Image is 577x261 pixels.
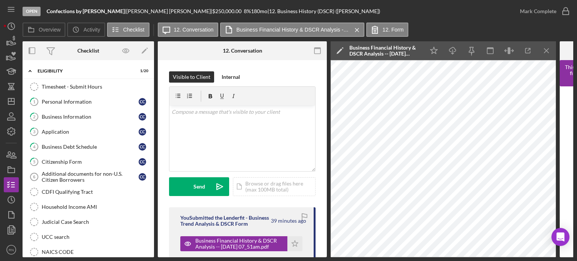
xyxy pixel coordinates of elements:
div: C C [139,173,146,181]
div: | [47,8,126,14]
a: UCC search [26,229,150,244]
div: Business Information [42,114,139,120]
div: CDFI Qualifying Tract [42,189,150,195]
div: Visible to Client [173,71,210,83]
div: Application [42,129,139,135]
button: Business Financial History & DSCR Analysis -- [DATE] 07_51am.pdf [180,236,302,251]
div: C C [139,158,146,166]
time: 2025-08-22 11:51 [271,218,306,224]
a: 2Business InformationCC [26,109,150,124]
button: Business Financial History & DSCR Analysis -- [DATE] 07_51am.pdf [220,23,364,37]
div: C C [139,128,146,136]
div: Eligibility [38,69,130,73]
div: Business Financial History & DSCR Analysis -- [DATE] 07_51am.pdf [195,238,284,250]
div: | 12. Business History (DSCR) ([PERSON_NAME]) [267,8,380,14]
div: Personal Information [42,99,139,105]
tspan: 3 [33,129,35,134]
div: 12. Conversation [223,48,262,54]
button: Checklist [107,23,150,37]
a: 4Business Debt ScheduleCC [26,139,150,154]
button: 12. Form [366,23,408,37]
a: 1Personal InformationCC [26,94,150,109]
div: Business Debt Schedule [42,144,139,150]
div: C C [139,98,146,106]
div: 8 % [244,8,251,14]
label: 12. Conversation [174,27,214,33]
label: Overview [39,27,60,33]
a: Timesheet - Submit Hours [26,79,150,94]
a: Judicial Case Search [26,214,150,229]
button: 12. Conversation [158,23,219,37]
div: Additional documents for non-U.S. Citizen Borrowers [42,171,139,183]
button: Activity [67,23,105,37]
div: Internal [222,71,240,83]
button: Mark Complete [512,4,573,19]
text: RN [9,248,14,252]
div: Open [23,7,41,16]
a: 3ApplicationCC [26,124,150,139]
a: CDFI Qualifying Tract [26,184,150,199]
tspan: 2 [33,114,35,119]
div: Timesheet - Submit Hours [42,84,150,90]
div: Business Financial History & DSCR Analysis -- [DATE] 07_51am.pdf [349,45,421,57]
b: Confections by [PERSON_NAME] [47,8,125,14]
div: C C [139,113,146,121]
div: Checklist [77,48,99,54]
div: 1 / 20 [135,69,148,73]
div: Mark Complete [520,4,556,19]
label: Activity [83,27,100,33]
div: $250,000.00 [212,8,244,14]
label: 12. Form [382,27,403,33]
div: Open Intercom Messenger [551,228,569,246]
div: C C [139,143,146,151]
button: RN [4,242,19,257]
a: Household Income AMI [26,199,150,214]
div: Send [193,177,205,196]
button: Visible to Client [169,71,214,83]
tspan: 5 [33,159,35,164]
button: Overview [23,23,65,37]
button: Send [169,177,229,196]
a: 5Citizenship FormCC [26,154,150,169]
label: Business Financial History & DSCR Analysis -- [DATE] 07_51am.pdf [236,27,349,33]
div: [PERSON_NAME] [PERSON_NAME] | [126,8,212,14]
div: You Submitted the Lenderfit - Business Trend Analysis & DSCR Form [180,215,270,227]
div: Judicial Case Search [42,219,150,225]
label: Checklist [123,27,145,33]
div: Citizenship Form [42,159,139,165]
tspan: 6 [33,175,35,179]
div: UCC search [42,234,150,240]
tspan: 1 [33,99,35,104]
a: 6Additional documents for non-U.S. Citizen BorrowersCC [26,169,150,184]
a: NAICS CODE [26,244,150,259]
div: NAICS CODE [42,249,150,255]
button: Internal [218,71,244,83]
tspan: 4 [33,144,36,149]
div: 180 mo [251,8,267,14]
div: Household Income AMI [42,204,150,210]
